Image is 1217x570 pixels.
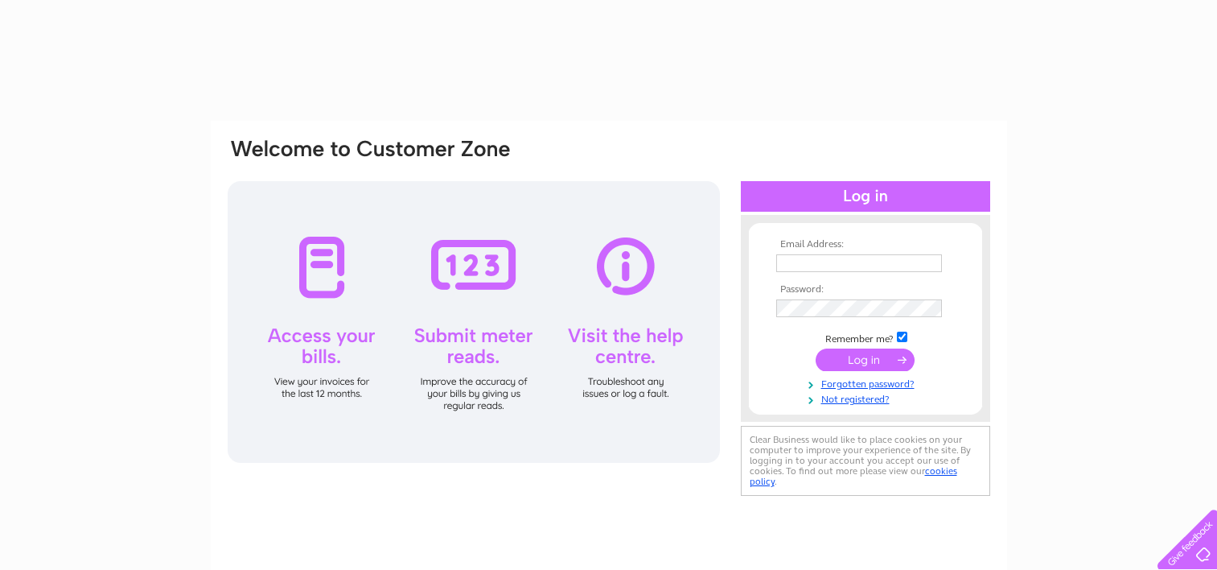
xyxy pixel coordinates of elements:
[750,465,957,487] a: cookies policy
[776,375,959,390] a: Forgotten password?
[772,239,959,250] th: Email Address:
[772,329,959,345] td: Remember me?
[741,426,990,496] div: Clear Business would like to place cookies on your computer to improve your experience of the sit...
[776,390,959,406] a: Not registered?
[772,284,959,295] th: Password:
[816,349,915,371] input: Submit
